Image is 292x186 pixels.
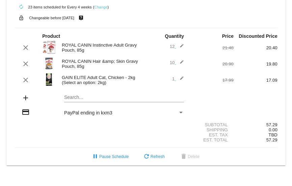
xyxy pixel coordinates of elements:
img: 84213.jpg [42,57,56,70]
span: 57.29 [266,137,277,142]
strong: Price [222,33,234,39]
img: 89110.jpg [42,73,56,86]
mat-select: Payment Method [64,110,184,115]
div: GAIN ELITE Adult Cat, Chicken - 2kg (Select an option: 2kg) [58,75,146,85]
div: 20.90 [190,61,234,67]
span: Delete [180,154,200,159]
div: 19.80 [234,61,277,67]
div: 21.48 [190,45,234,50]
span: Pause Schedule [91,154,129,159]
mat-icon: clear [22,76,30,84]
div: Subtotal [190,122,234,127]
a: Change [94,5,107,9]
img: 72615.jpg [42,41,56,54]
small: Changeable before [DATE] [29,16,74,20]
div: 17.09 [234,78,277,83]
div: Shipping [190,127,234,132]
input: Search... [64,95,184,100]
div: Est. Total [190,137,234,142]
small: 23 items scheduled for Every 4 weeks [15,5,91,9]
div: Est. Tax [190,132,234,137]
small: ( ) [93,5,109,9]
div: 20.40 [234,45,277,50]
mat-icon: live_help [77,14,85,22]
mat-icon: refresh [142,153,151,161]
span: Refresh [142,154,165,159]
div: ROYAL CANIN Instinctive Adult Gravy Pouch, 85g [58,43,146,53]
mat-icon: credit_card [22,108,30,116]
div: 57.29 [234,122,277,127]
span: 0.00 [269,127,277,132]
div: ROYAL CANIN Hair &amp; Skin Gravy Pouch, 85g [58,59,146,69]
mat-icon: autorenew [17,3,25,11]
span: PayPal ending in kxm3 [64,110,112,115]
mat-icon: clear [22,60,30,68]
div: 17.99 [190,78,234,83]
strong: Product [42,33,60,39]
mat-icon: add [22,94,30,102]
mat-icon: lock_open [17,14,25,22]
mat-icon: delete [180,153,188,161]
strong: Discounted Price [239,33,277,39]
mat-icon: clear [22,44,30,52]
span: TBD [268,132,277,137]
mat-icon: pause [91,153,99,161]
